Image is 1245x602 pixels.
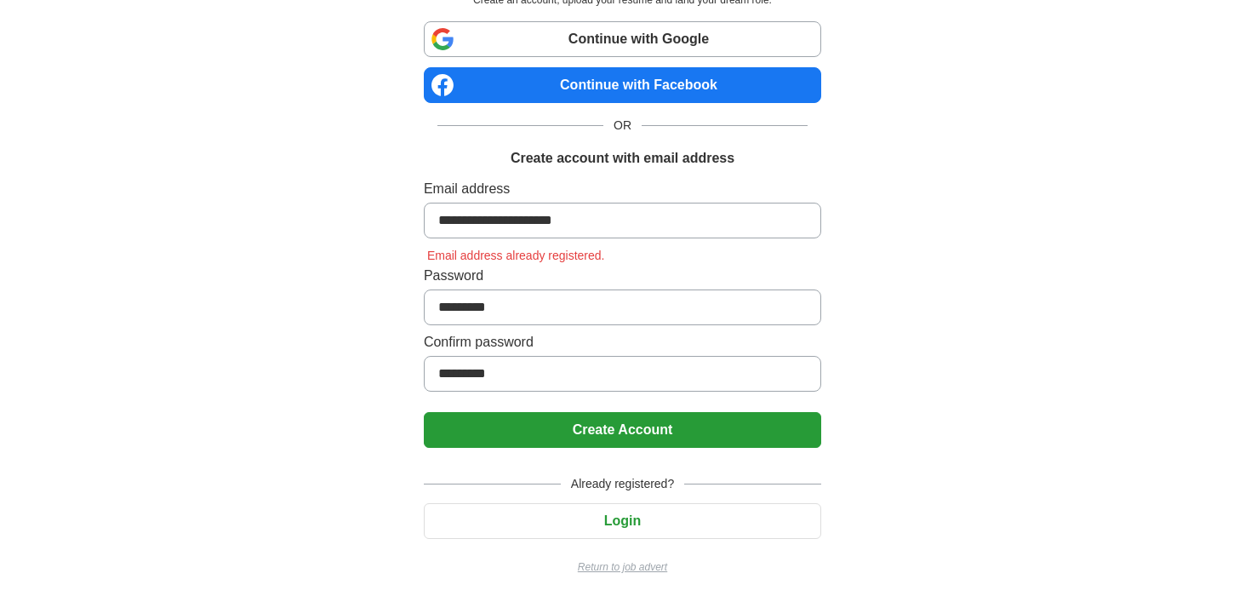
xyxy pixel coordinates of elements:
h1: Create account with email address [511,148,734,169]
a: Continue with Facebook [424,67,821,103]
span: Email address already registered. [424,249,608,262]
button: Create Account [424,412,821,448]
a: Continue with Google [424,21,821,57]
span: Already registered? [561,475,684,493]
label: Password [424,266,821,286]
button: Login [424,503,821,539]
span: OR [603,117,642,135]
a: Return to job advert [424,559,821,575]
label: Email address [424,179,821,199]
label: Confirm password [424,332,821,353]
a: Login [424,513,821,528]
